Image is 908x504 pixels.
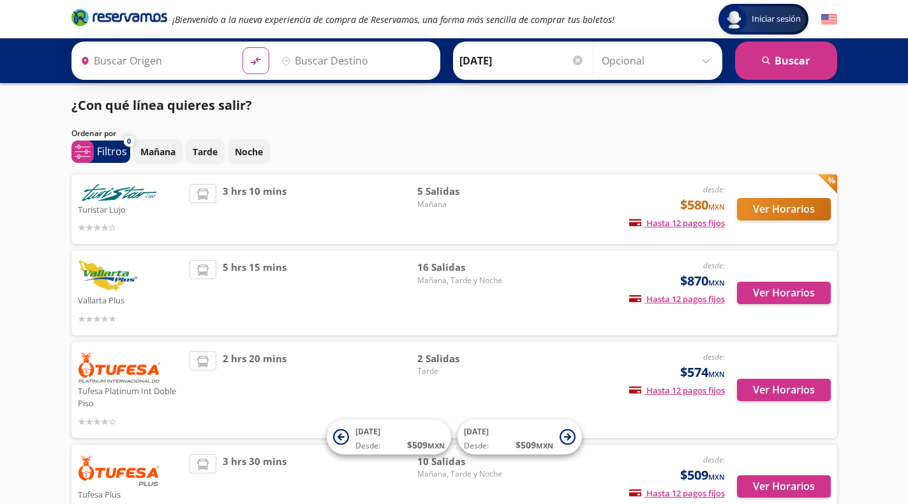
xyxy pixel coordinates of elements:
[680,363,725,382] span: $574
[235,145,263,158] p: Noche
[140,145,175,158] p: Mañana
[680,271,725,291] span: $870
[223,184,287,234] span: 3 hrs 10 mins
[186,139,225,164] button: Tarde
[97,144,127,159] p: Filtros
[78,454,161,486] img: Tufesa Plus
[629,293,725,305] span: Hasta 12 pagos fijos
[71,8,167,31] a: Brand Logo
[417,199,507,210] span: Mañana
[602,45,716,77] input: Opcional
[78,184,161,201] img: Turistar Lujo
[355,440,380,452] span: Desde:
[737,282,831,304] button: Ver Horarios
[629,487,725,499] span: Hasta 12 pagos fijos
[71,141,130,163] button: 0Filtros
[71,8,167,27] i: Brand Logo
[407,438,445,452] span: $ 509
[464,440,489,452] span: Desde:
[417,260,507,275] span: 16 Salidas
[708,278,725,287] small: MXN
[458,420,582,455] button: [DATE]Desde:$509MXN
[703,184,725,195] em: desde:
[735,42,837,80] button: Buscar
[78,260,137,292] img: Vallarta Plus
[228,139,270,164] button: Noche
[276,45,433,77] input: Buscar Destino
[708,202,725,211] small: MXN
[417,351,507,366] span: 2 Salidas
[133,139,182,164] button: Mañana
[737,475,831,498] button: Ver Horarios
[821,11,837,27] button: English
[71,96,252,115] p: ¿Con qué línea quieres salir?
[71,128,116,139] p: Ordenar por
[78,292,184,307] p: Vallarta Plus
[464,426,489,437] span: [DATE]
[78,201,184,217] p: Turistar Lujo
[708,369,725,379] small: MXN
[75,45,232,77] input: Buscar Origen
[737,379,831,401] button: Ver Horarios
[417,454,507,469] span: 10 Salidas
[629,217,725,229] span: Hasta 12 pagos fijos
[680,195,725,215] span: $580
[680,466,725,485] span: $509
[417,275,507,286] span: Mañana, Tarde y Noche
[536,441,553,450] small: MXN
[78,486,184,501] p: Tufesa Plus
[629,385,725,396] span: Hasta 12 pagos fijos
[703,260,725,271] em: desde:
[223,351,287,429] span: 2 hrs 20 mins
[737,198,831,220] button: Ver Horarios
[78,383,184,410] p: Tufesa Platinum Int Doble Piso
[417,468,507,480] span: Mañana, Tarde y Noche
[703,351,725,362] em: desde:
[747,13,806,26] span: Iniciar sesión
[516,438,553,452] span: $ 509
[708,472,725,482] small: MXN
[417,365,507,377] span: Tarde
[78,351,161,383] img: Tufesa Platinum Int Doble Piso
[417,184,507,199] span: 5 Salidas
[327,420,451,455] button: [DATE]Desde:$509MXN
[428,441,445,450] small: MXN
[459,45,584,77] input: Elegir Fecha
[703,454,725,465] em: desde:
[172,13,614,26] em: ¡Bienvenido a la nueva experiencia de compra de Reservamos, una forma más sencilla de comprar tus...
[223,260,287,326] span: 5 hrs 15 mins
[193,145,218,158] p: Tarde
[127,136,131,147] span: 0
[355,426,380,437] span: [DATE]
